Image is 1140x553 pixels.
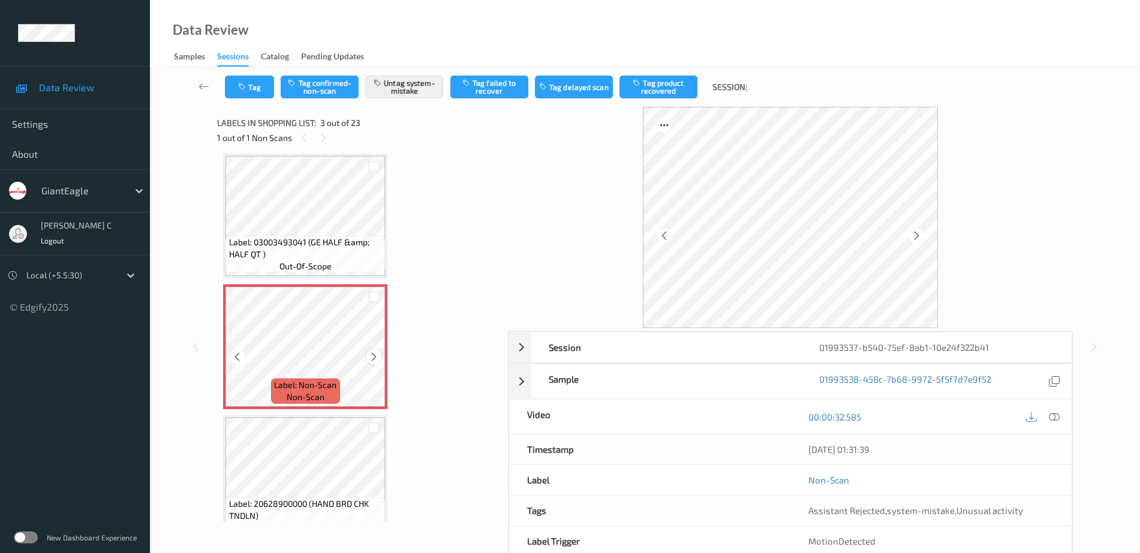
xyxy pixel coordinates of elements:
div: 01993537-b540-75ef-8ab1-10e24f322b41 [801,332,1072,362]
span: Assistant Rejected [808,505,885,516]
div: 1 out of 1 Non Scans [217,130,500,145]
a: Samples [174,49,217,65]
button: Untag system-mistake [365,76,443,98]
span: , , [808,505,1023,516]
span: Label: 03003493041 (GE HALF &amp; HALF QT ) [229,236,383,260]
div: Sample [531,364,801,398]
span: Label: 20628900000 (HAND BRD CHK TNDLN) [229,498,383,522]
div: Sessions [217,50,249,67]
span: Labels in shopping list: [217,117,316,129]
a: Pending Updates [301,49,376,65]
a: 01993538-458c-7b68-9972-5f5f7d7e9f52 [819,373,991,389]
div: Video [509,399,790,434]
button: Tag confirmed-non-scan [281,76,359,98]
div: Timestamp [509,434,790,464]
button: Tag failed to recover [450,76,528,98]
a: Sessions [217,49,261,67]
button: Tag [225,76,274,98]
div: Data Review [173,24,248,36]
div: Catalog [261,50,289,65]
div: Pending Updates [301,50,364,65]
div: Label [509,465,790,495]
a: Non-Scan [808,474,849,486]
div: [DATE] 01:31:39 [808,443,1054,455]
div: Samples [174,50,205,65]
div: Tags [509,495,790,525]
a: 00:00:32.585 [808,411,861,423]
span: out-of-scope [279,522,332,534]
span: out-of-scope [279,260,332,272]
span: system-mistake [887,505,955,516]
span: Session: [712,81,747,93]
button: Tag product recovered [619,76,697,98]
span: 3 out of 23 [320,117,360,129]
div: Session01993537-b540-75ef-8ab1-10e24f322b41 [509,332,1072,363]
div: Sample01993538-458c-7b68-9972-5f5f7d7e9f52 [509,363,1072,399]
a: Catalog [261,49,301,65]
span: non-scan [287,391,324,403]
div: Session [531,332,801,362]
span: Unusual activity [956,505,1023,516]
button: Tag delayed scan [535,76,613,98]
span: Label: Non-Scan [274,379,336,391]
